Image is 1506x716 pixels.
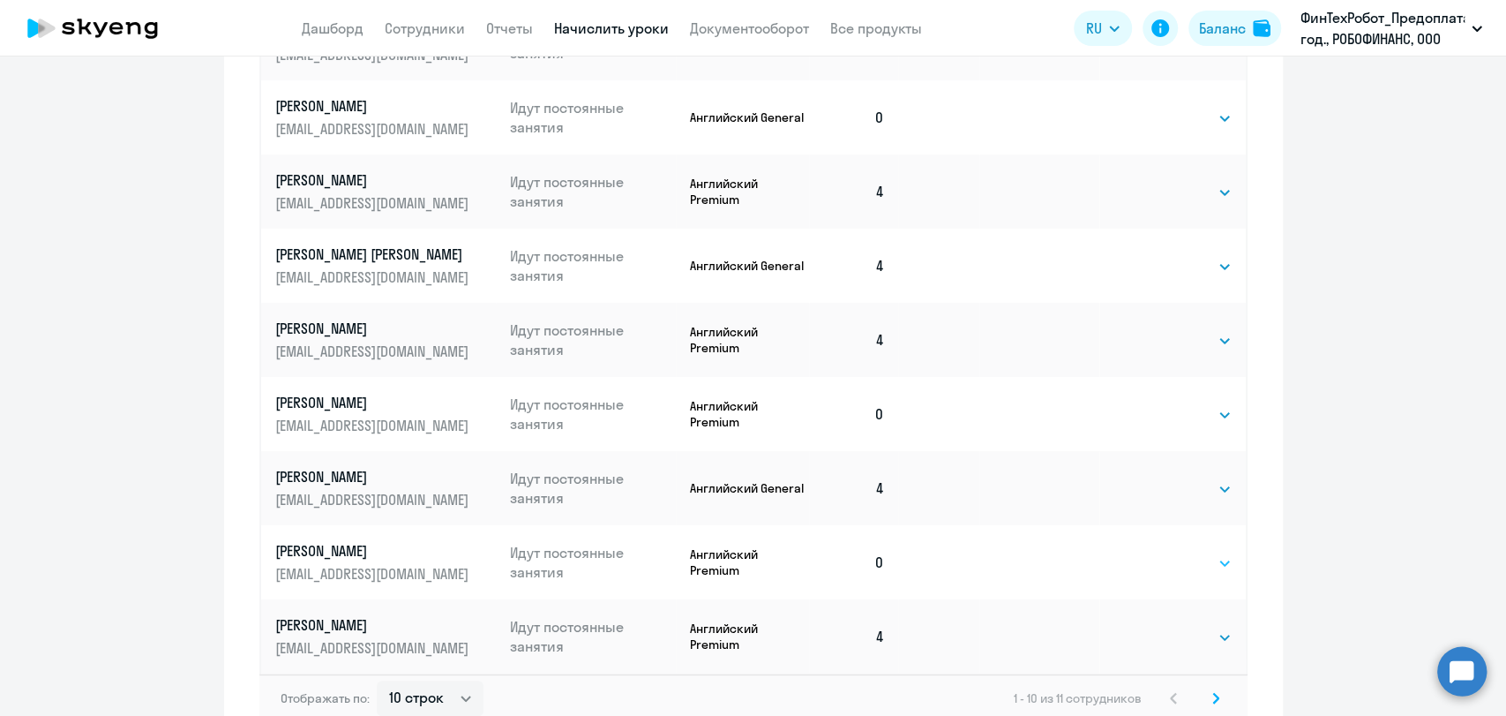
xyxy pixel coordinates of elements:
[510,395,676,433] p: Идут постоянные занятия
[275,541,473,561] p: [PERSON_NAME]
[1014,690,1142,706] span: 1 - 10 из 11 сотрудников
[275,393,473,412] p: [PERSON_NAME]
[690,621,809,652] p: Английский Premium
[690,176,809,207] p: Английский Premium
[275,268,473,287] p: [EMAIL_ADDRESS][DOMAIN_NAME]
[275,615,497,658] a: [PERSON_NAME][EMAIL_ADDRESS][DOMAIN_NAME]
[275,119,473,139] p: [EMAIL_ADDRESS][DOMAIN_NAME]
[510,617,676,656] p: Идут постоянные занятия
[275,96,497,139] a: [PERSON_NAME][EMAIL_ADDRESS][DOMAIN_NAME]
[275,564,473,584] p: [EMAIL_ADDRESS][DOMAIN_NAME]
[275,319,473,338] p: [PERSON_NAME]
[809,451,899,525] td: 4
[275,416,473,435] p: [EMAIL_ADDRESS][DOMAIN_NAME]
[690,324,809,356] p: Английский Premium
[1199,18,1246,39] div: Баланс
[554,19,669,37] a: Начислить уроки
[275,245,497,287] a: [PERSON_NAME] [PERSON_NAME][EMAIL_ADDRESS][DOMAIN_NAME]
[690,480,809,496] p: Английский General
[510,246,676,285] p: Идут постоянные занятия
[690,19,809,37] a: Документооборот
[275,170,473,190] p: [PERSON_NAME]
[275,342,473,361] p: [EMAIL_ADDRESS][DOMAIN_NAME]
[510,320,676,359] p: Идут постоянные занятия
[690,546,809,578] p: Английский Premium
[275,541,497,584] a: [PERSON_NAME][EMAIL_ADDRESS][DOMAIN_NAME]
[275,96,473,116] p: [PERSON_NAME]
[809,599,899,674] td: 4
[275,193,473,213] p: [EMAIL_ADDRESS][DOMAIN_NAME]
[690,258,809,274] p: Английский General
[830,19,922,37] a: Все продукты
[510,98,676,137] p: Идут постоянные занятия
[275,615,473,635] p: [PERSON_NAME]
[486,19,533,37] a: Отчеты
[1253,19,1270,37] img: balance
[809,377,899,451] td: 0
[510,469,676,508] p: Идут постоянные занятия
[385,19,465,37] a: Сотрудники
[1300,7,1465,49] p: ФинТехРобот_Предоплата_Договор_2025 год., РОБОФИНАНС, ООО
[809,525,899,599] td: 0
[275,393,497,435] a: [PERSON_NAME][EMAIL_ADDRESS][DOMAIN_NAME]
[281,690,370,706] span: Отображать по:
[275,245,473,264] p: [PERSON_NAME] [PERSON_NAME]
[510,543,676,582] p: Идут постоянные занятия
[809,155,899,229] td: 4
[809,80,899,155] td: 0
[1292,7,1491,49] button: ФинТехРобот_Предоплата_Договор_2025 год., РОБОФИНАНС, ООО
[275,467,473,486] p: [PERSON_NAME]
[1074,11,1132,46] button: RU
[1188,11,1281,46] button: Балансbalance
[690,398,809,430] p: Английский Premium
[275,170,497,213] a: [PERSON_NAME][EMAIL_ADDRESS][DOMAIN_NAME]
[1086,18,1102,39] span: RU
[809,229,899,303] td: 4
[275,638,473,658] p: [EMAIL_ADDRESS][DOMAIN_NAME]
[510,172,676,211] p: Идут постоянные занятия
[275,490,473,509] p: [EMAIL_ADDRESS][DOMAIN_NAME]
[809,303,899,377] td: 4
[275,467,497,509] a: [PERSON_NAME][EMAIL_ADDRESS][DOMAIN_NAME]
[275,319,497,361] a: [PERSON_NAME][EMAIL_ADDRESS][DOMAIN_NAME]
[690,109,809,125] p: Английский General
[302,19,363,37] a: Дашборд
